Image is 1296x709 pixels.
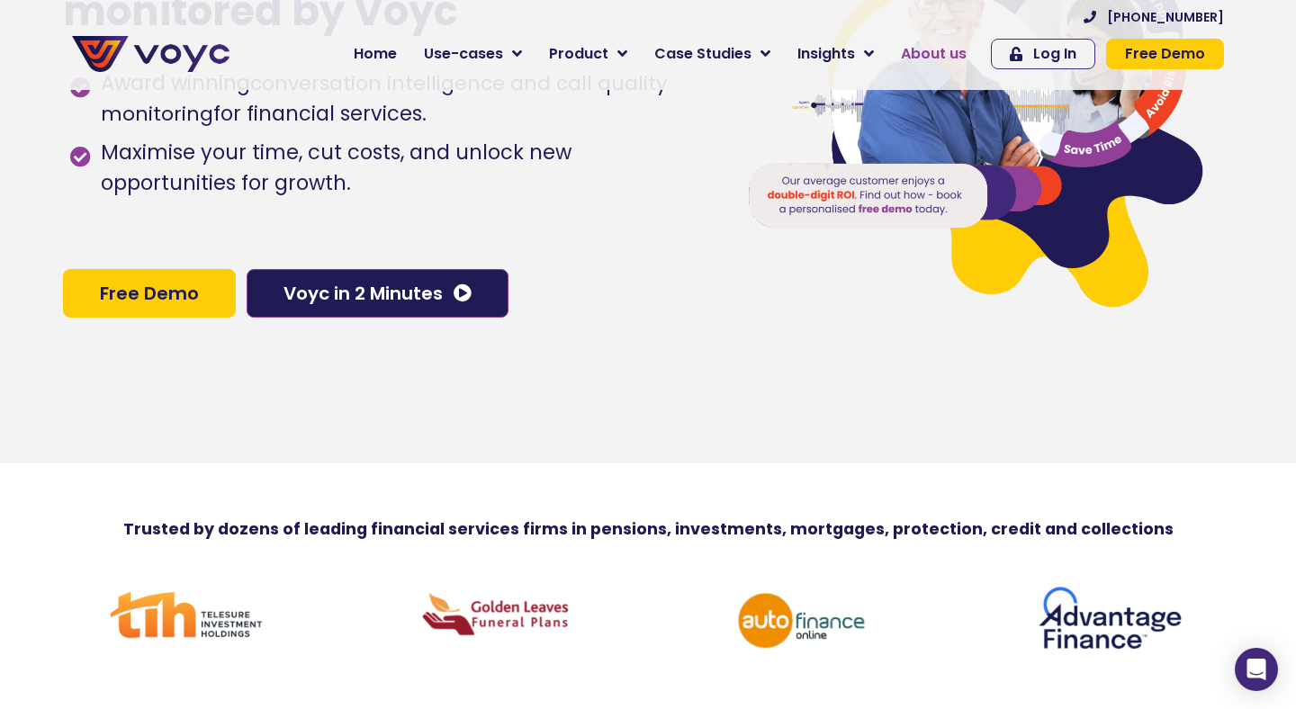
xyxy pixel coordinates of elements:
[410,36,535,72] a: Use-cases
[784,36,887,72] a: Insights
[247,269,508,318] a: Voyc in 2 Minutes
[101,69,667,128] h1: conversation intelligence and call quality monitoring
[797,43,855,65] span: Insights
[340,36,410,72] a: Home
[418,581,571,645] img: golden-leaves-logo
[1235,648,1278,691] div: Open Intercom Messenger
[887,36,980,72] a: About us
[901,43,967,65] span: About us
[654,43,751,65] span: Case Studies
[1107,11,1224,23] span: [PHONE_NUMBER]
[727,581,880,662] img: Auto finance online
[641,36,784,72] a: Case Studies
[283,284,443,302] span: Voyc in 2 Minutes
[72,36,229,72] img: voyc-full-logo
[1084,11,1224,23] a: [PHONE_NUMBER]
[354,43,397,65] span: Home
[1036,581,1189,662] img: advantage
[110,581,263,645] img: tih-logo
[1125,47,1205,61] span: Free Demo
[991,39,1095,69] a: Log In
[424,43,503,65] span: Use-cases
[549,43,608,65] span: Product
[100,284,199,302] span: Free Demo
[63,269,236,318] a: Free Demo
[123,518,1174,540] strong: Trusted by dozens of leading financial services firms in pensions, investments, mortgages, protec...
[371,374,455,392] a: Privacy Policy
[1106,39,1224,69] a: Free Demo
[535,36,641,72] a: Product
[238,146,300,166] span: Job title
[96,68,711,130] span: Award winning for financial services.
[238,72,283,93] span: Phone
[1033,47,1076,61] span: Log In
[96,138,711,199] span: Maximise your time, cut costs, and unlock new opportunities for growth.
